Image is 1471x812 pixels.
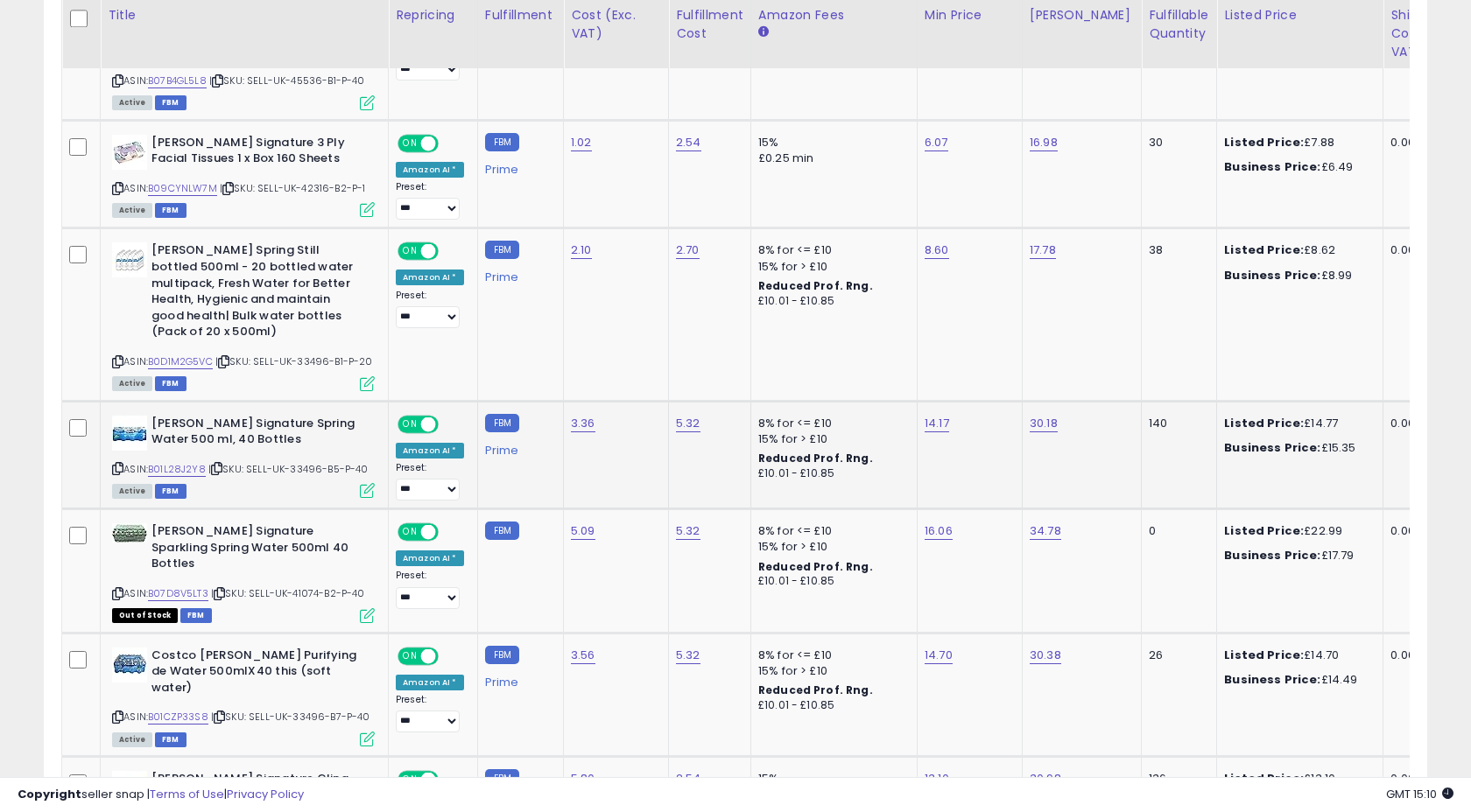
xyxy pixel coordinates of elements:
div: Prime [485,263,550,284]
b: Business Price: [1224,547,1320,563]
div: £0.25 min [758,150,904,166]
div: Fulfillable Quantity [1149,6,1209,43]
a: 3.56 [571,647,595,664]
div: £10.01 - £10.85 [758,466,904,481]
div: seller snap | | [18,787,304,803]
a: 16.06 [925,522,953,540]
span: | SKU: SELL-UK-33496-B7-P-40 [211,710,370,724]
div: 15% for > £10 [758,539,904,555]
a: 17.78 [1030,241,1056,259]
div: Prime [485,437,550,458]
div: £22.99 [1224,523,1369,539]
b: Listed Price: [1224,647,1304,663]
div: ASIN: [112,242,375,388]
small: FBM [485,521,519,540]
div: £15.35 [1224,440,1369,456]
div: 8% for <= £10 [758,523,904,539]
strong: Copyright [18,786,81,802]
b: [PERSON_NAME] Signature Spring Water 500 ml, 40 Bottles [151,416,364,452]
div: 140 [1149,416,1203,431]
span: FBM [180,608,212,623]
a: 5.09 [571,522,595,540]
small: FBM [485,646,519,664]
a: 14.70 [925,647,953,664]
a: 30.18 [1030,415,1058,432]
b: Reduced Prof. Rng. [758,559,873,574]
div: £14.77 [1224,416,1369,431]
a: Privacy Policy [227,786,304,802]
div: ASIN: [112,416,375,497]
span: All listings that are currently out of stock and unavailable for purchase on Amazon [112,608,178,623]
span: All listings currently available for purchase on Amazon [112,732,152,747]
div: £7.88 [1224,135,1369,150]
span: | SKU: SELL-UK-42316-B2-P-1 [220,181,366,195]
span: | SKU: SELL-UK-41074-B2-P-40 [211,586,365,600]
a: 6.07 [925,134,948,151]
img: 41rOR9oUhVL._SL40_.jpg [112,242,147,277]
div: Amazon AI * [396,162,464,178]
div: Amazon AI * [396,550,464,566]
span: FBM [155,732,187,747]
div: ASIN: [112,135,375,216]
b: Business Price: [1224,439,1320,456]
a: 8.60 [925,241,949,259]
div: 8% for <= £10 [758,242,904,258]
b: [PERSON_NAME] Signature 3 Ply Facial Tissues 1 x Box 160 Sheets [151,135,364,171]
a: 34.78 [1030,522,1061,540]
div: ASIN: [112,647,375,745]
b: Reduced Prof. Rng. [758,451,873,465]
div: Fulfillment Cost [676,6,743,43]
a: 16.98 [1030,134,1058,151]
a: B01CZP33S8 [148,710,208,724]
span: FBM [155,95,187,110]
a: 5.32 [676,522,700,540]
a: B07B4GL5L8 [148,73,207,88]
img: 41m79RgXNPL._SL40_.jpg [112,135,147,170]
a: 2.10 [571,241,592,259]
div: Amazon AI * [396,443,464,458]
div: 0 [1149,523,1203,539]
b: Listed Price: [1224,415,1304,431]
div: 38 [1149,242,1203,258]
b: Listed Price: [1224,241,1304,258]
div: Repricing [396,6,470,24]
b: Business Price: [1224,158,1320,175]
span: ON [399,136,421,150]
a: 30.38 [1030,647,1061,664]
div: 15% for > £10 [758,259,904,275]
span: ON [399,416,421,431]
span: | SKU: SELL-UK-45536-B1-P-40 [209,73,365,87]
div: Preset: [396,694,464,733]
span: OFF [436,525,464,540]
div: Preset: [396,570,464,609]
a: 5.32 [676,415,700,432]
a: 5.32 [676,647,700,664]
a: B09CYNLW7M [148,181,217,196]
span: | SKU: SELL-UK-33496-B1-P-20 [215,354,373,368]
div: Preset: [396,462,464,501]
div: £8.99 [1224,268,1369,283]
span: ON [399,525,421,540]
b: Business Price: [1224,671,1320,688]
div: 15% for > £10 [758,431,904,447]
div: 8% for <= £10 [758,647,904,663]
span: All listings currently available for purchase on Amazon [112,376,152,391]
div: £10.01 - £10.85 [758,698,904,713]
a: B07D8V5LT3 [148,586,208,601]
small: FBM [485,414,519,432]
a: 1.02 [571,134,592,151]
div: Amazon Fees [758,6,910,24]
div: 15% [758,135,904,150]
div: £10.01 - £10.85 [758,294,904,309]
div: 8% for <= £10 [758,416,904,431]
div: Title [108,6,381,24]
a: 14.17 [925,415,949,432]
div: Amazon AI * [396,269,464,285]
a: B0D1M2G5VC [148,354,213,369]
b: Reduced Prof. Rng. [758,682,873,697]
span: OFF [436,244,464,259]
span: FBM [155,203,187,218]
div: Fulfillment [485,6,556,24]
span: 2025-09-8 15:10 GMT [1386,786,1453,802]
b: Business Price: [1224,267,1320,283]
